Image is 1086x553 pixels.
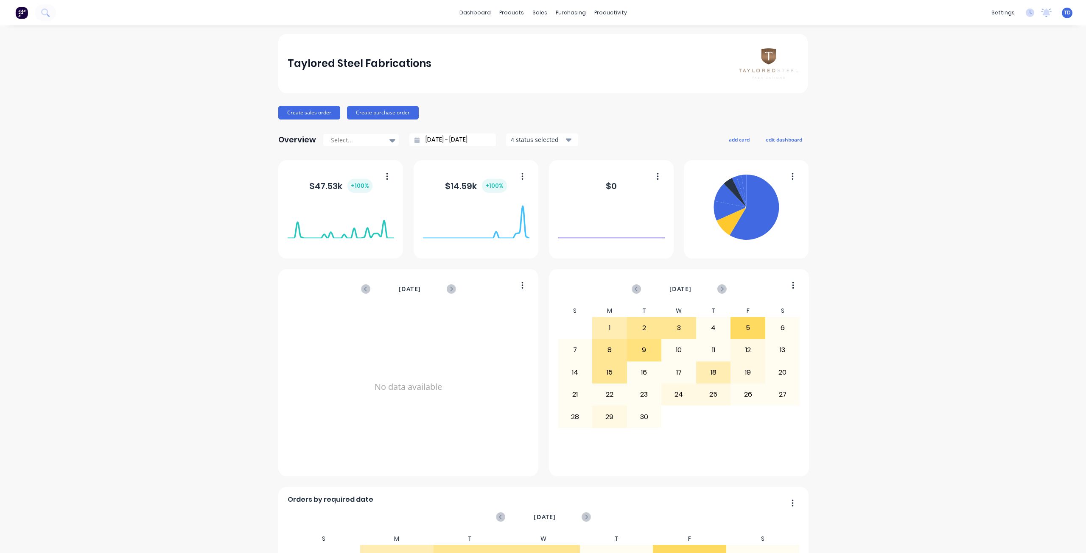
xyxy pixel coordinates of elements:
a: dashboard [455,6,495,19]
img: Factory [15,6,28,19]
div: T [580,533,653,545]
div: 16 [627,362,661,383]
div: 9 [627,339,661,361]
div: 5 [731,317,765,339]
div: 23 [627,384,661,405]
div: S [558,305,593,317]
div: 30 [627,406,661,427]
button: add card [723,134,755,145]
div: 26 [731,384,765,405]
div: M [592,305,627,317]
div: S [287,533,361,545]
img: Taylored Steel Fabrications [739,48,798,78]
div: 11 [697,339,731,361]
div: 1 [593,317,627,339]
span: [DATE] [534,512,556,522]
div: S [765,305,800,317]
div: 21 [558,384,592,405]
div: W [507,533,580,545]
div: Overview [278,131,316,148]
div: M [360,533,434,545]
div: 4 [697,317,731,339]
div: T [434,533,507,545]
div: 25 [697,384,731,405]
div: 19 [731,362,765,383]
button: Create purchase order [347,106,419,119]
div: sales [528,6,551,19]
div: F [731,305,765,317]
button: 4 status selected [506,133,578,146]
div: 24 [662,384,696,405]
div: 15 [593,362,627,383]
div: 8 [593,339,627,361]
div: + 100 % [347,179,372,193]
div: T [696,305,731,317]
div: 2 [627,317,661,339]
div: W [661,305,696,317]
button: edit dashboard [760,134,808,145]
div: 7 [558,339,592,361]
div: 28 [558,406,592,427]
div: F [653,533,726,545]
div: $ 0 [606,180,617,192]
div: products [495,6,528,19]
span: [DATE] [399,284,421,294]
div: No data available [288,305,529,469]
div: 29 [593,406,627,427]
div: settings [987,6,1019,19]
div: 18 [697,362,731,383]
div: 6 [766,317,800,339]
div: 12 [731,339,765,361]
div: $ 14.59k [445,179,507,193]
div: + 100 % [482,179,507,193]
div: 3 [662,317,696,339]
div: 10 [662,339,696,361]
div: 27 [766,384,800,405]
div: $ 47.53k [309,179,372,193]
div: 17 [662,362,696,383]
div: productivity [590,6,631,19]
span: TD [1064,9,1071,17]
div: 13 [766,339,800,361]
span: [DATE] [669,284,691,294]
div: 22 [593,384,627,405]
div: purchasing [551,6,590,19]
div: T [627,305,662,317]
div: 20 [766,362,800,383]
button: Create sales order [278,106,340,119]
span: Orders by required date [288,495,373,505]
div: 14 [558,362,592,383]
div: S [726,533,800,545]
div: Taylored Steel Fabrications [288,55,431,72]
div: 4 status selected [511,135,564,144]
